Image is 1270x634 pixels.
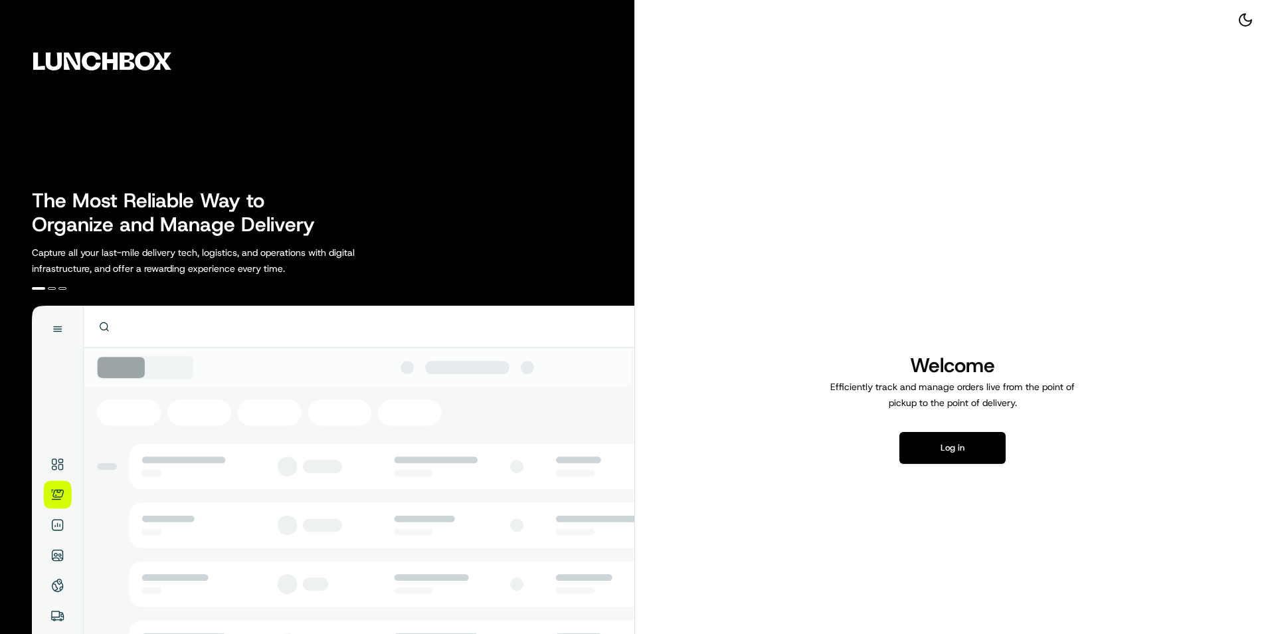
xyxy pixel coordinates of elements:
[825,379,1080,411] p: Efficiently track and manage orders live from the point of pickup to the point of delivery.
[32,189,329,237] h2: The Most Reliable Way to Organize and Manage Delivery
[825,352,1080,379] h1: Welcome
[32,245,414,276] p: Capture all your last-mile delivery tech, logistics, and operations with digital infrastructure, ...
[899,432,1006,464] button: Log in
[8,8,197,114] img: Company Logo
